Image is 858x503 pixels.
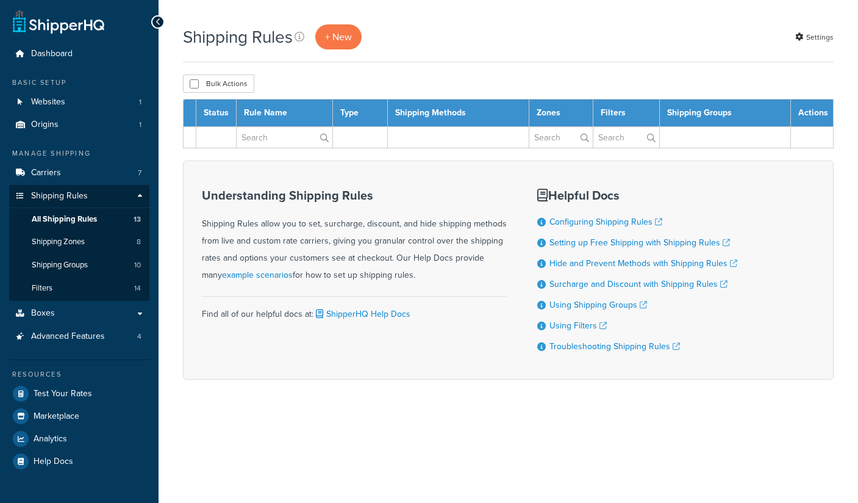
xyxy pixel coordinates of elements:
[9,254,149,277] a: Shipping Groups 10
[313,308,410,320] a: ShipperHQ Help Docs
[31,120,59,130] span: Origins
[137,331,141,342] span: 4
[9,148,149,159] div: Manage Shipping
[9,383,149,405] a: Test Your Rates
[9,114,149,136] li: Origins
[549,299,647,311] a: Using Shipping Groups
[9,231,149,253] li: Shipping Zones
[9,428,149,450] a: Analytics
[134,283,141,294] span: 14
[237,127,332,148] input: Search
[549,340,680,353] a: Troubleshooting Shipping Rules
[32,237,85,247] span: Shipping Zones
[183,25,293,49] h1: Shipping Rules
[9,254,149,277] li: Shipping Groups
[31,331,105,342] span: Advanced Features
[9,43,149,65] a: Dashboard
[593,100,659,127] th: Filters
[9,277,149,300] li: Filters
[529,127,593,148] input: Search
[31,49,73,59] span: Dashboard
[32,214,97,225] span: All Shipping Rules
[549,236,730,249] a: Setting up Free Shipping with Shipping Rules
[659,100,790,127] th: Shipping Groups
[134,214,141,225] span: 13
[593,127,659,148] input: Search
[34,457,73,467] span: Help Docs
[315,24,362,49] a: + New
[9,162,149,184] a: Carriers 7
[32,283,52,294] span: Filters
[9,325,149,348] a: Advanced Features 4
[34,389,92,399] span: Test Your Rates
[9,302,149,325] a: Boxes
[31,97,65,107] span: Websites
[183,74,254,93] button: Bulk Actions
[13,9,104,34] a: ShipperHQ Home
[9,91,149,114] li: Websites
[791,100,834,127] th: Actions
[134,260,141,270] span: 10
[202,189,507,202] h3: Understanding Shipping Rules
[9,91,149,114] a: Websites 1
[31,308,55,319] span: Boxes
[9,208,149,231] li: All Shipping Rules
[549,278,728,291] a: Surcharge and Discount with Shipping Rules
[139,97,141,107] span: 1
[9,114,149,136] a: Origins 1
[9,185,149,301] li: Shipping Rules
[549,319,607,332] a: Using Filters
[9,277,149,300] a: Filters 14
[795,29,834,46] a: Settings
[9,325,149,348] li: Advanced Features
[9,405,149,427] a: Marketplace
[202,189,507,284] div: Shipping Rules allow you to set, surcharge, discount, and hide shipping methods from live and cus...
[529,100,593,127] th: Zones
[549,257,737,270] a: Hide and Prevent Methods with Shipping Rules
[138,168,141,178] span: 7
[325,30,352,44] span: + New
[237,100,333,127] th: Rule Name
[222,269,293,281] a: example scenarios
[9,231,149,253] a: Shipping Zones 8
[31,168,61,178] span: Carriers
[9,78,149,88] div: Basic Setup
[537,189,737,202] h3: Helpful Docs
[9,185,149,208] a: Shipping Rules
[332,100,387,127] th: Type
[34,411,79,422] span: Marketplace
[202,296,507,323] div: Find all of our helpful docs at:
[9,369,149,380] div: Resources
[31,191,88,201] span: Shipping Rules
[549,215,662,228] a: Configuring Shipping Rules
[32,260,88,270] span: Shipping Groups
[34,434,67,444] span: Analytics
[139,120,141,130] span: 1
[196,100,237,127] th: Status
[137,237,141,247] span: 8
[9,162,149,184] li: Carriers
[388,100,529,127] th: Shipping Methods
[9,451,149,472] a: Help Docs
[9,208,149,231] a: All Shipping Rules 13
